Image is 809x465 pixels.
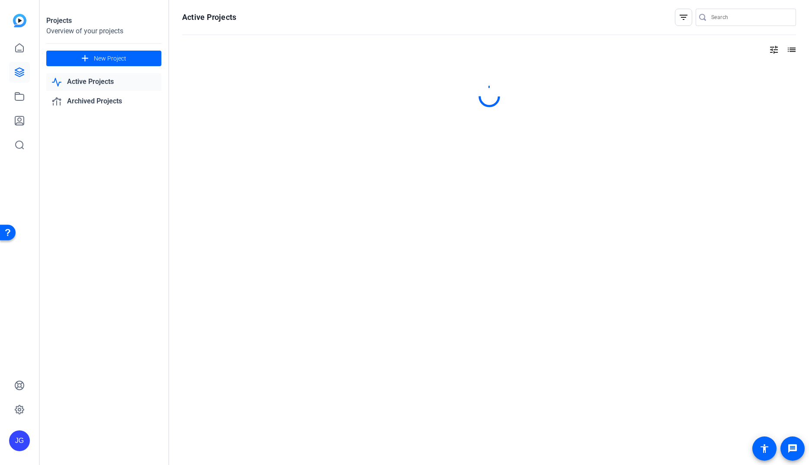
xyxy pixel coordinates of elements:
[787,443,798,454] mat-icon: message
[678,12,689,22] mat-icon: filter_list
[759,443,770,454] mat-icon: accessibility
[182,12,236,22] h1: Active Projects
[46,73,161,91] a: Active Projects
[46,93,161,110] a: Archived Projects
[711,12,789,22] input: Search
[786,45,796,55] mat-icon: list
[94,54,126,63] span: New Project
[769,45,779,55] mat-icon: tune
[46,16,161,26] div: Projects
[46,51,161,66] button: New Project
[46,26,161,36] div: Overview of your projects
[80,53,90,64] mat-icon: add
[13,14,26,27] img: blue-gradient.svg
[9,430,30,451] div: JG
